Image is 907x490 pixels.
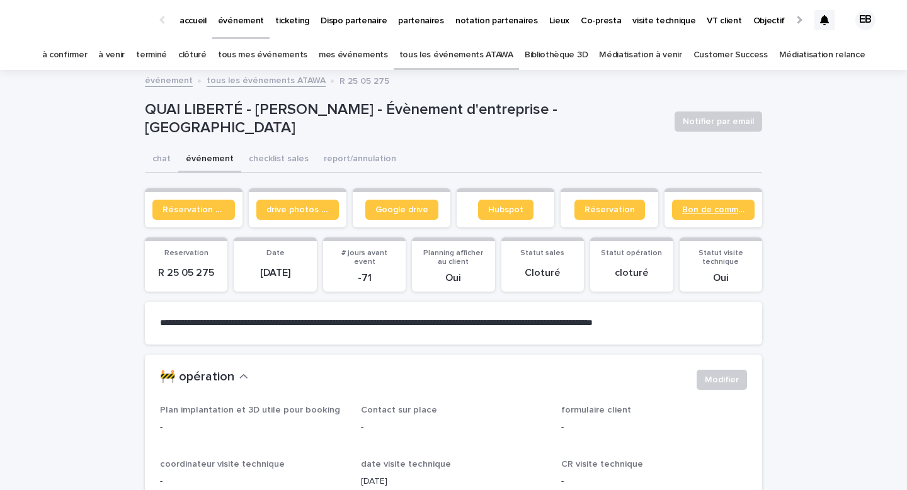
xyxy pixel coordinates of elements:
span: Plan implantation et 3D utile pour booking [160,406,340,414]
a: Médiatisation relance [779,40,865,70]
button: checklist sales [241,147,316,173]
p: - [361,421,547,434]
span: drive photos coordinateur [266,205,329,214]
span: formulaire client [561,406,631,414]
span: Bon de commande [682,205,744,214]
a: Google drive [365,200,438,220]
span: Planning afficher au client [423,249,483,266]
p: [DATE] [361,475,547,488]
a: Réservation client [152,200,235,220]
a: à confirmer [42,40,88,70]
button: chat [145,147,178,173]
p: Oui [687,272,755,284]
span: coordinateur visite technique [160,460,285,469]
button: Modifier [697,370,747,390]
p: -71 [331,272,398,284]
p: cloturé [598,267,665,279]
a: Médiatisation à venir [599,40,682,70]
p: QUAI LIBERTÉ - [PERSON_NAME] - Évènement d'entreprise - [GEOGRAPHIC_DATA] [145,101,665,137]
span: Notifier par email [683,115,754,128]
span: Statut opération [601,249,662,257]
a: Hubspot [478,200,533,220]
span: Réservation [585,205,635,214]
a: à venir [98,40,125,70]
a: Customer Success [693,40,768,70]
span: Date [266,249,285,257]
span: Statut visite technique [699,249,743,266]
span: # jours avant event [341,249,387,266]
span: Contact sur place [361,406,437,414]
button: événement [178,147,241,173]
a: mes événements [319,40,388,70]
span: CR visite technique [561,460,643,469]
button: 🚧 opération [160,370,248,385]
button: report/annulation [316,147,404,173]
a: événement [145,72,193,87]
span: Hubspot [488,205,523,214]
div: EB [855,10,876,30]
a: Réservation [574,200,645,220]
span: Reservation [164,249,208,257]
span: Google drive [375,205,428,214]
p: Cloturé [509,267,576,279]
span: date visite technique [361,460,451,469]
img: Ls34BcGeRexTGTNfXpUC [25,8,147,33]
p: - [561,421,747,434]
span: Statut sales [520,249,564,257]
p: - [160,421,346,434]
a: Bon de commande [672,200,755,220]
h2: 🚧 opération [160,370,234,385]
a: drive photos coordinateur [256,200,339,220]
a: tous mes événements [218,40,307,70]
a: tous les événements ATAWA [207,72,326,87]
span: Réservation client [163,205,225,214]
p: R 25 05 275 [339,73,389,87]
a: tous les événements ATAWA [399,40,513,70]
a: clôturé [178,40,207,70]
p: Oui [419,272,487,284]
a: Bibliothèque 3D [525,40,588,70]
p: - [160,475,346,488]
button: Notifier par email [675,111,762,132]
span: Modifier [705,373,739,386]
a: terminé [136,40,167,70]
p: R 25 05 275 [152,267,220,279]
p: [DATE] [241,267,309,279]
p: - [561,475,747,488]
